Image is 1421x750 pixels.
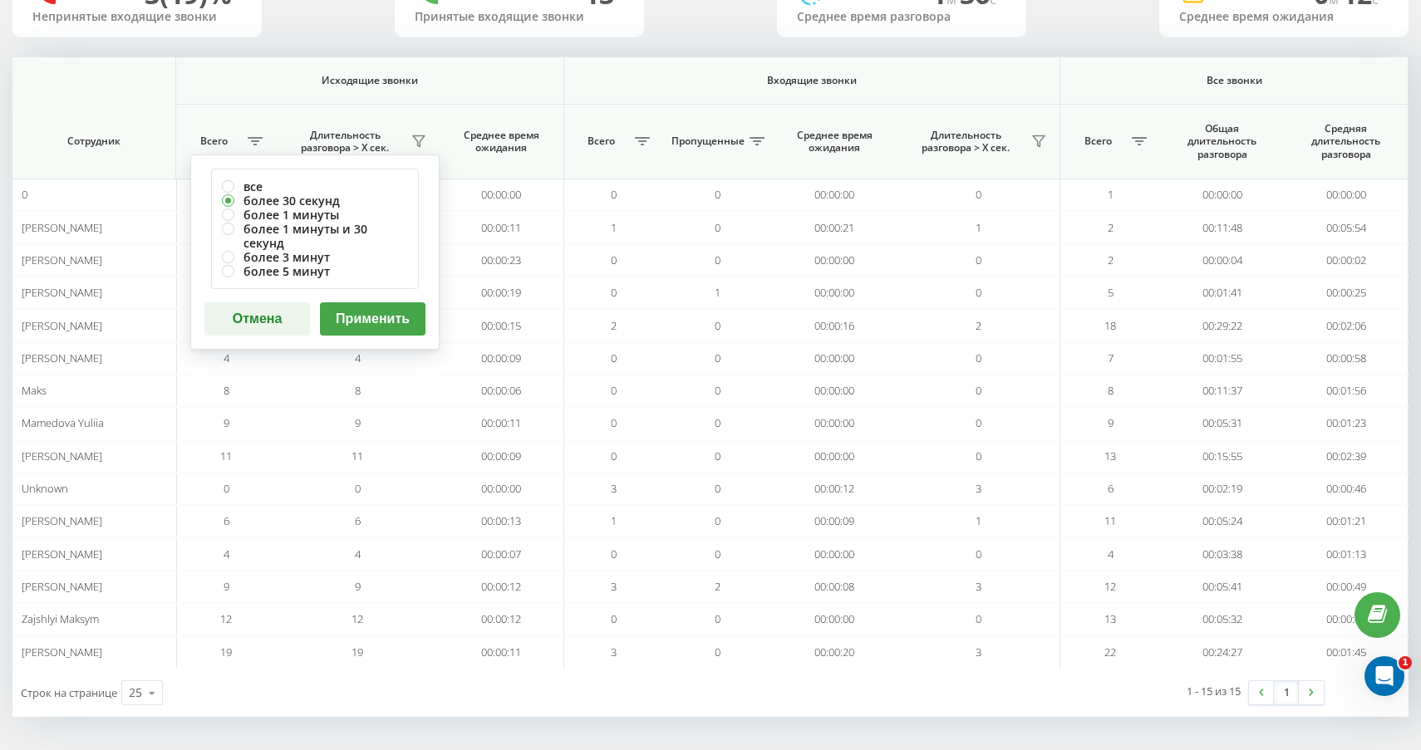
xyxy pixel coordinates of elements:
span: 0 [611,611,617,626]
span: 12 [352,611,363,626]
span: 9 [224,579,229,594]
span: 3 [611,481,617,496]
span: 11 [1104,513,1116,528]
td: 00:01:21 [1284,505,1409,537]
td: 00:01:13 [1284,537,1409,570]
span: [PERSON_NAME] [22,318,102,333]
td: 00:00:00 [773,407,897,439]
td: 00:01:55 [1160,342,1284,375]
td: 00:00:00 [773,277,897,309]
td: 00:00:46 [1284,473,1409,505]
span: 3 [976,645,981,659]
span: 0 [355,481,361,496]
span: 1 [976,513,981,528]
span: 2 [715,579,720,594]
span: [PERSON_NAME] [22,645,102,659]
td: 00:05:32 [1160,603,1284,635]
td: 00:00:08 [773,571,897,603]
span: Maks [22,383,47,398]
span: 22 [1104,645,1116,659]
span: [PERSON_NAME] [22,220,102,235]
span: Длительность разговора > Х сек. [284,129,406,154]
span: [PERSON_NAME] [22,350,102,365]
td: 00:11:37 [1160,375,1284,407]
span: 11 [220,449,232,463]
span: 0 [611,383,617,398]
span: 0 [715,449,720,463]
label: все [222,179,408,194]
span: 0 [715,415,720,430]
span: Всего [1069,135,1127,148]
td: 00:00:23 [440,244,563,277]
span: Всего [573,135,631,148]
td: 00:15:55 [1160,440,1284,473]
span: Всего [184,135,243,148]
span: 18 [1104,318,1116,333]
td: 00:00:00 [773,537,897,570]
td: 00:00:02 [1284,244,1409,277]
td: 00:00:00 [773,179,897,211]
span: 9 [355,579,361,594]
label: более 30 секунд [222,194,408,208]
span: Длительность разговора > Х сек. [905,129,1026,154]
span: 4 [1108,547,1114,561]
span: Общая длительность разговора [1173,122,1271,161]
td: 00:00:00 [1284,179,1409,211]
td: 00:02:06 [1284,309,1409,341]
td: 00:05:54 [1284,211,1409,243]
td: 00:00:09 [440,342,563,375]
span: 6 [1108,481,1114,496]
span: 0 [976,383,981,398]
span: 0 [715,547,720,561]
td: 00:00:21 [773,211,897,243]
span: 2 [976,318,981,333]
td: 00:00:07 [440,537,563,570]
span: 3 [611,579,617,594]
span: Среднее время ожидания [786,129,883,154]
td: 00:00:15 [440,309,563,341]
td: 00:00:00 [773,603,897,635]
span: 8 [1108,383,1114,398]
span: 0 [976,449,981,463]
span: [PERSON_NAME] [22,449,102,463]
td: 00:00:11 [440,407,563,439]
div: Непринятые входящие звонки [32,10,242,24]
span: 0 [715,513,720,528]
span: 0 [976,547,981,561]
td: 00:05:24 [1160,505,1284,537]
span: 3 [976,579,981,594]
span: Входящие звонки [596,74,1027,87]
button: Отмена [204,302,310,336]
td: 00:02:39 [1284,440,1409,473]
span: 3 [611,645,617,659]
span: 0 [611,350,617,365]
span: 0 [611,547,617,561]
span: 9 [224,415,229,430]
td: 00:00:13 [440,505,563,537]
span: 2 [611,318,617,333]
td: 00:11:48 [1160,211,1284,243]
span: 6 [355,513,361,528]
td: 00:00:09 [440,440,563,473]
span: 0 [976,350,981,365]
a: 1 [1274,681,1299,704]
span: [PERSON_NAME] [22,579,102,594]
span: 1 [976,220,981,235]
span: 0 [976,611,981,626]
td: 00:00:00 [440,179,563,211]
span: 0 [715,611,720,626]
td: 00:03:38 [1160,537,1284,570]
span: Unknown [22,481,68,496]
span: 1 [611,513,617,528]
td: 00:00:00 [773,244,897,277]
td: 00:01:45 [1284,635,1409,668]
span: Пропущенные [671,135,745,148]
span: 0 [976,285,981,300]
span: 3 [976,481,981,496]
span: 9 [355,415,361,430]
td: 00:05:31 [1160,407,1284,439]
span: 11 [352,449,363,463]
div: Принятые входящие звонки [415,10,624,24]
span: 0 [611,415,617,430]
label: более 1 минуты и 30 секунд [222,222,408,250]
